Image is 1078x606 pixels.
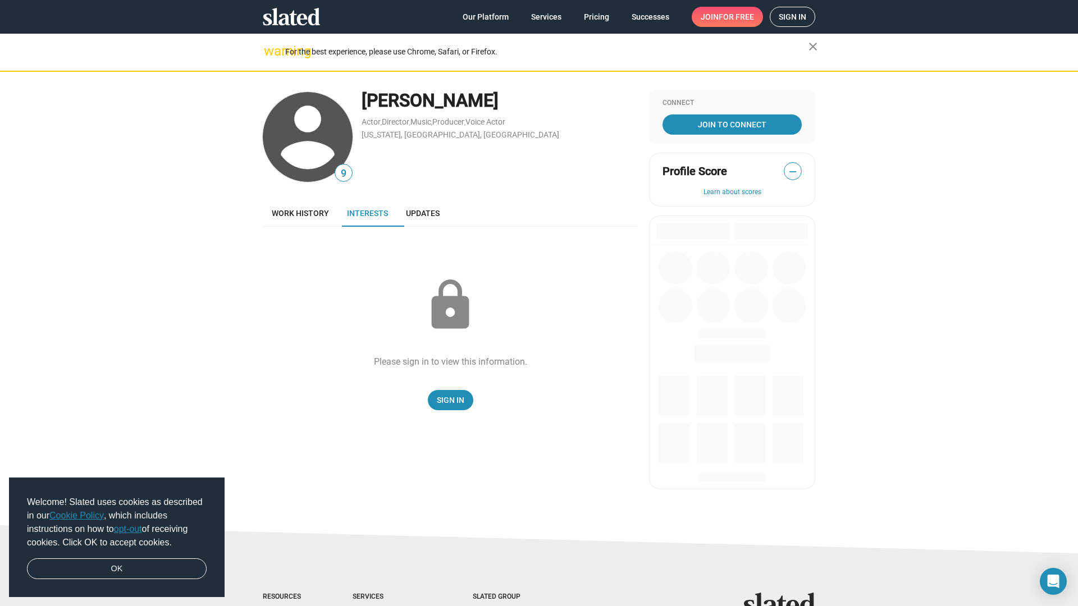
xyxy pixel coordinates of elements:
a: Director [382,117,409,126]
mat-icon: lock [422,277,478,333]
a: Voice Actor [465,117,505,126]
button: Learn about scores [663,188,802,197]
span: Join [701,7,754,27]
span: Pricing [584,7,609,27]
div: [PERSON_NAME] [362,89,638,113]
a: Interests [338,200,397,227]
a: opt-out [114,524,142,534]
span: , [381,120,382,126]
div: For the best experience, please use Chrome, Safari, or Firefox. [285,44,808,59]
span: — [784,164,801,179]
div: Please sign in to view this information. [374,356,527,368]
a: Sign in [770,7,815,27]
a: Joinfor free [692,7,763,27]
a: dismiss cookie message [27,558,207,580]
span: Work history [272,209,329,218]
mat-icon: close [806,40,820,53]
div: Slated Group [473,593,549,602]
div: Services [353,593,428,602]
div: cookieconsent [9,478,225,598]
span: Updates [406,209,440,218]
a: Services [522,7,570,27]
span: Successes [632,7,669,27]
a: Music [410,117,431,126]
span: Welcome! Slated uses cookies as described in our , which includes instructions on how to of recei... [27,495,207,549]
span: , [431,120,432,126]
span: Profile Score [663,164,727,179]
div: Resources [263,593,308,602]
span: Services [531,7,561,27]
a: Join To Connect [663,114,802,135]
a: Our Platform [454,7,518,27]
span: , [464,120,465,126]
span: Sign in [779,7,806,26]
a: Successes [623,7,678,27]
span: for free [719,7,754,27]
a: Updates [397,200,449,227]
a: Work history [263,200,338,227]
mat-icon: warning [264,44,277,58]
a: Producer [432,117,464,126]
div: Connect [663,99,802,108]
span: 9 [335,166,352,181]
span: , [409,120,410,126]
span: Sign In [437,390,464,410]
span: Join To Connect [665,114,800,135]
a: Actor [362,117,381,126]
a: Cookie Policy [49,511,104,520]
span: Our Platform [463,7,509,27]
span: Interests [347,209,388,218]
a: Sign In [428,390,473,410]
a: [US_STATE], [GEOGRAPHIC_DATA], [GEOGRAPHIC_DATA] [362,130,559,139]
div: Open Intercom Messenger [1040,568,1067,595]
a: Pricing [575,7,618,27]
